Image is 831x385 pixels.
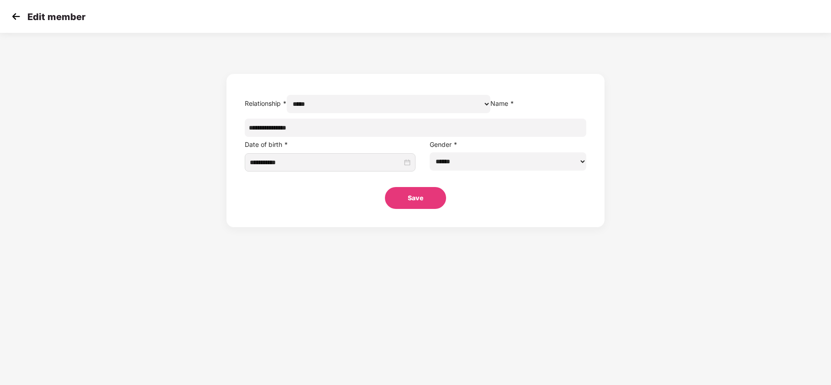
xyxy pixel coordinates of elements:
[385,187,446,209] button: Save
[27,11,85,22] p: Edit member
[430,140,458,148] label: Gender *
[245,99,287,107] label: Relationship *
[490,99,514,107] label: Name *
[9,10,23,23] img: svg+xml;base64,PHN2ZyB4bWxucz0iaHR0cDovL3d3dy53My5vcmcvMjAwMC9zdmciIHdpZHRoPSIzMCIgaGVpZ2h0PSIzMC...
[245,140,288,148] label: Date of birth *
